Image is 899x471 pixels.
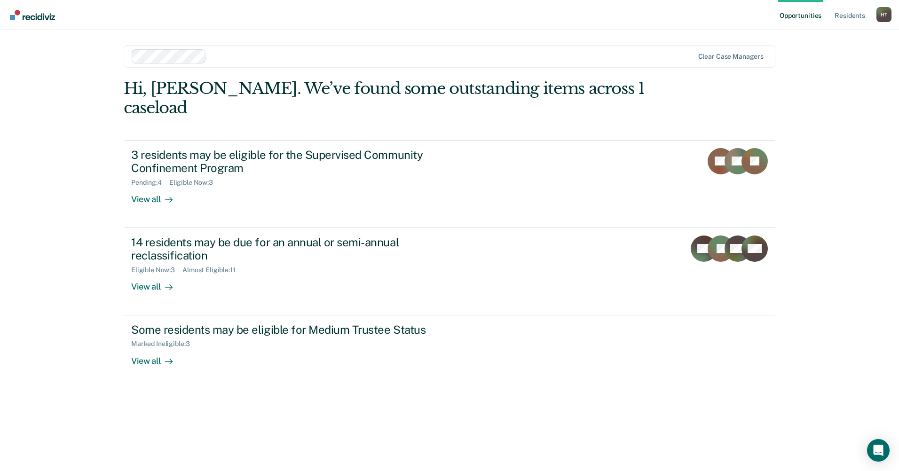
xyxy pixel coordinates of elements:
[131,179,169,187] div: Pending : 4
[131,340,197,348] div: Marked Ineligible : 3
[131,148,461,175] div: 3 residents may be eligible for the Supervised Community Confinement Program
[124,140,775,228] a: 3 residents may be eligible for the Supervised Community Confinement ProgramPending:4Eligible Now...
[124,79,645,118] div: Hi, [PERSON_NAME]. We’ve found some outstanding items across 1 caseload
[867,439,890,462] div: Open Intercom Messenger
[131,323,461,337] div: Some residents may be eligible for Medium Trustee Status
[876,7,891,22] div: H T
[876,7,891,22] button: Profile dropdown button
[698,53,764,61] div: Clear case managers
[10,10,55,20] img: Recidiviz
[131,274,184,292] div: View all
[131,187,184,205] div: View all
[131,266,182,274] div: Eligible Now : 3
[182,266,243,274] div: Almost Eligible : 11
[169,179,221,187] div: Eligible Now : 3
[124,228,775,315] a: 14 residents may be due for an annual or semi-annual reclassificationEligible Now:3Almost Eligibl...
[131,348,184,366] div: View all
[131,235,461,263] div: 14 residents may be due for an annual or semi-annual reclassification
[124,315,775,389] a: Some residents may be eligible for Medium Trustee StatusMarked Ineligible:3View all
